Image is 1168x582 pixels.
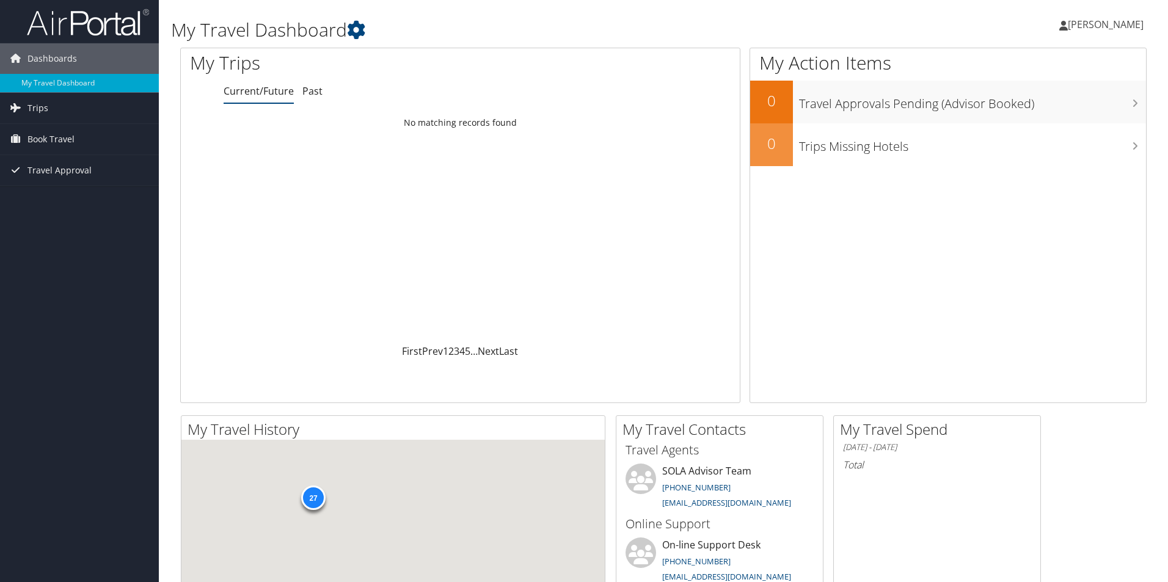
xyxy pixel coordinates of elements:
a: Next [478,344,499,358]
h2: 0 [750,90,793,111]
a: [PHONE_NUMBER] [662,556,731,567]
a: Current/Future [224,84,294,98]
h1: My Travel Dashboard [171,17,828,43]
li: SOLA Advisor Team [619,464,820,514]
img: airportal-logo.png [27,8,149,37]
a: 3 [454,344,459,358]
a: [EMAIL_ADDRESS][DOMAIN_NAME] [662,497,791,508]
span: Dashboards [27,43,77,74]
div: 27 [301,486,326,510]
h6: [DATE] - [DATE] [843,442,1031,453]
a: [EMAIL_ADDRESS][DOMAIN_NAME] [662,571,791,582]
h1: My Action Items [750,50,1146,76]
a: Past [302,84,323,98]
a: 0Travel Approvals Pending (Advisor Booked) [750,81,1146,123]
a: Prev [422,344,443,358]
a: [PERSON_NAME] [1059,6,1156,43]
span: … [470,344,478,358]
a: 2 [448,344,454,358]
h3: Online Support [626,515,814,533]
h6: Total [843,458,1031,471]
h3: Travel Approvals Pending (Advisor Booked) [799,89,1146,112]
a: 5 [465,344,470,358]
span: Travel Approval [27,155,92,186]
td: No matching records found [181,112,740,134]
a: 0Trips Missing Hotels [750,123,1146,166]
a: Last [499,344,518,358]
a: 4 [459,344,465,358]
a: 1 [443,344,448,358]
h2: My Travel Contacts [622,419,823,440]
h2: My Travel Spend [840,419,1040,440]
span: [PERSON_NAME] [1068,18,1144,31]
h2: My Travel History [188,419,605,440]
span: Trips [27,93,48,123]
h2: 0 [750,133,793,154]
h1: My Trips [190,50,498,76]
a: [PHONE_NUMBER] [662,482,731,493]
a: First [402,344,422,358]
h3: Travel Agents [626,442,814,459]
h3: Trips Missing Hotels [799,132,1146,155]
span: Book Travel [27,124,75,155]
